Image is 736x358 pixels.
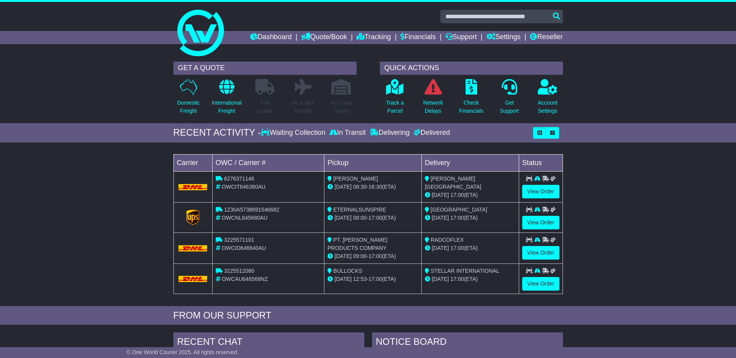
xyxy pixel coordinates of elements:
[178,184,208,190] img: DHL.png
[412,129,450,137] div: Delivered
[261,129,327,137] div: Waiting Collection
[224,176,254,182] span: 6276371146
[421,154,519,171] td: Delivery
[450,215,464,221] span: 17:00
[177,79,200,119] a: DomesticFreight
[537,79,558,119] a: AccountSettings
[530,31,563,44] a: Reseller
[400,31,436,44] a: Financials
[369,253,382,259] span: 17:00
[327,275,418,283] div: - (ETA)
[301,31,347,44] a: Quote/Book
[423,99,443,115] p: Network Delays
[255,99,275,115] p: Full Loads
[333,176,378,182] span: [PERSON_NAME]
[432,245,449,251] span: [DATE]
[224,268,254,274] span: 3225512080
[173,310,563,321] div: FROM OUR SUPPORT
[186,210,199,225] img: GetCarrierServiceLogo
[459,99,483,115] p: Check Financials
[222,276,268,282] span: OWCAU646568NZ
[425,214,516,222] div: (ETA)
[522,246,559,260] a: View Order
[173,332,364,353] div: RECENT CHAT
[425,176,481,190] span: [PERSON_NAME] [GEOGRAPHIC_DATA]
[369,184,382,190] span: 16:30
[334,184,352,190] span: [DATE]
[459,79,484,119] a: CheckFinancials
[445,31,477,44] a: Support
[327,237,387,251] span: PT. [PERSON_NAME] PRODUCTS COMPANY
[450,192,464,198] span: 17:00
[222,184,265,190] span: OWCIT646360AU
[432,276,449,282] span: [DATE]
[212,154,324,171] td: OWC / Carrier #
[500,99,519,115] p: Get Support
[368,129,412,137] div: Delivering
[224,237,254,243] span: 3225571101
[211,79,242,119] a: InternationalFreight
[222,215,267,221] span: OWCNL645680AU
[425,191,516,199] div: (ETA)
[522,277,559,291] a: View Order
[173,154,212,171] td: Carrier
[292,99,315,115] p: Air & Sea Freight
[431,237,464,243] span: RADCOFLEX
[222,245,266,251] span: OWCID646640AU
[386,99,404,115] p: Track a Parcel
[353,276,367,282] span: 12:53
[380,62,563,75] div: QUICK ACTIONS
[522,185,559,198] a: View Order
[334,276,352,282] span: [DATE]
[522,216,559,229] a: View Order
[372,332,563,353] div: NOTICE BOARD
[327,183,418,191] div: - (ETA)
[177,99,199,115] p: Domestic Freight
[250,31,292,44] a: Dashboard
[178,276,208,282] img: DHL.png
[423,79,443,119] a: NetworkDelays
[173,127,261,138] div: RECENT ACTIVITY -
[327,129,368,137] div: In Transit
[353,253,367,259] span: 09:00
[353,215,367,221] span: 08:00
[431,268,499,274] span: STELLAR INTERNATIONAL
[324,154,422,171] td: Pickup
[499,79,519,119] a: GetSupport
[425,244,516,252] div: (ETA)
[432,192,449,198] span: [DATE]
[386,79,404,119] a: Track aParcel
[519,154,563,171] td: Status
[357,31,391,44] a: Tracking
[369,215,382,221] span: 17:00
[353,184,367,190] span: 08:30
[450,276,464,282] span: 17:00
[333,207,386,213] span: ETERNALSUNSPIRE
[333,268,362,274] span: BULLOCKS
[224,207,279,213] span: 1Z30A5738691546682
[173,62,357,75] div: GET A QUOTE
[538,99,558,115] p: Account Settings
[425,275,516,283] div: (ETA)
[431,207,487,213] span: [GEOGRAPHIC_DATA]
[334,215,352,221] span: [DATE]
[369,276,382,282] span: 17:00
[331,99,352,115] p: Air / Sea Depot
[212,99,242,115] p: International Freight
[334,253,352,259] span: [DATE]
[450,245,464,251] span: 17:00
[487,31,521,44] a: Settings
[178,245,208,251] img: DHL.png
[327,252,418,260] div: - (ETA)
[126,349,239,355] span: © One World Courier 2025. All rights reserved.
[327,214,418,222] div: - (ETA)
[432,215,449,221] span: [DATE]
